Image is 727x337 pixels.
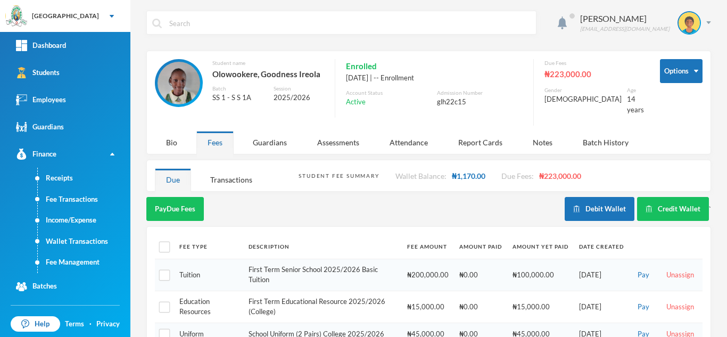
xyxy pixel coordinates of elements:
[637,197,709,221] button: Credit Wallet
[16,67,60,78] div: Students
[402,259,454,291] td: ₦200,000.00
[243,291,402,323] td: First Term Educational Resource 2025/2026 (College)
[16,40,66,51] div: Dashboard
[627,86,644,94] div: Age
[539,171,581,180] span: ₦223,000.00
[346,97,366,108] span: Active
[146,197,204,221] button: PayDue Fees
[663,301,697,313] button: Unassign
[38,210,130,231] a: Income/Expense
[402,235,454,259] th: Fee Amount
[634,269,652,281] button: Pay
[574,235,629,259] th: Date Created
[507,235,574,259] th: Amount Yet Paid
[544,67,644,81] div: ₦223,000.00
[565,197,634,221] button: Debit Wallet
[16,149,56,160] div: Finance
[574,291,629,323] td: [DATE]
[507,259,574,291] td: ₦100,000.00
[174,291,243,323] td: Education Resources
[274,93,324,103] div: 2025/2026
[501,171,534,180] span: Due Fees:
[544,86,622,94] div: Gender
[437,97,523,108] div: glh22c15
[572,131,640,154] div: Batch History
[663,269,697,281] button: Unassign
[346,59,377,73] span: Enrolled
[544,59,644,67] div: Due Fees
[32,11,99,21] div: [GEOGRAPHIC_DATA]
[155,168,191,191] div: Due
[152,19,162,28] img: search
[212,85,265,93] div: Batch
[89,319,92,330] div: ·
[16,94,66,105] div: Employees
[65,319,84,330] a: Terms
[395,171,447,180] span: Wallet Balance:
[168,11,531,35] input: Search
[11,316,60,332] a: Help
[454,259,507,291] td: ₦0.00
[447,131,514,154] div: Report Cards
[174,235,243,259] th: Fee Type
[660,59,703,83] button: Options
[274,85,324,93] div: Session
[96,319,120,330] a: Privacy
[378,131,439,154] div: Attendance
[243,235,402,259] th: Description
[196,131,234,154] div: Fees
[6,6,27,27] img: logo
[437,89,523,97] div: Admission Number
[306,131,370,154] div: Assessments
[627,94,644,115] div: 14 years
[507,291,574,323] td: ₦15,000.00
[212,67,324,81] div: Olowookere, Goodness Ireola
[574,259,629,291] td: [DATE]
[174,259,243,291] td: Tuition
[243,259,402,291] td: First Term Senior School 2025/2026 Basic Tuition
[299,172,379,180] div: Student Fee Summary
[38,189,130,210] a: Fee Transactions
[38,231,130,252] a: Wallet Transactions
[452,171,485,180] span: ₦1,170.00
[38,168,130,189] a: Receipts
[212,93,265,103] div: SS 1 - S S 1A
[565,197,711,221] div: `
[242,131,298,154] div: Guardians
[158,62,200,104] img: STUDENT
[634,301,652,313] button: Pay
[212,59,324,67] div: Student name
[346,73,523,84] div: [DATE] | -- Enrollment
[38,252,130,273] a: Fee Management
[580,25,670,33] div: [EMAIL_ADDRESS][DOMAIN_NAME]
[16,121,64,133] div: Guardians
[544,94,622,105] div: [DEMOGRAPHIC_DATA]
[454,235,507,259] th: Amount Paid
[346,89,432,97] div: Account Status
[454,291,507,323] td: ₦0.00
[679,12,700,34] img: STUDENT
[199,168,263,191] div: Transactions
[402,291,454,323] td: ₦15,000.00
[155,131,188,154] div: Bio
[522,131,564,154] div: Notes
[16,281,57,292] div: Batches
[580,12,670,25] div: [PERSON_NAME]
